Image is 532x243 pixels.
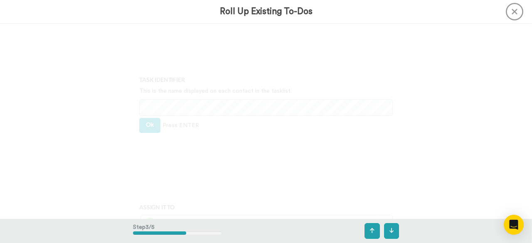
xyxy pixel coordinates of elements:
[146,122,154,128] span: Ok
[220,7,313,16] h3: Roll Up Existing To-Dos
[133,219,222,243] div: Step 3 / 5
[504,215,524,235] div: Open Intercom Messenger
[163,121,199,130] span: Press ENTER
[139,118,160,133] button: Ok
[139,87,393,95] p: This is the name displayed on each contact in the tasklist.
[139,76,393,83] h4: Task Identifier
